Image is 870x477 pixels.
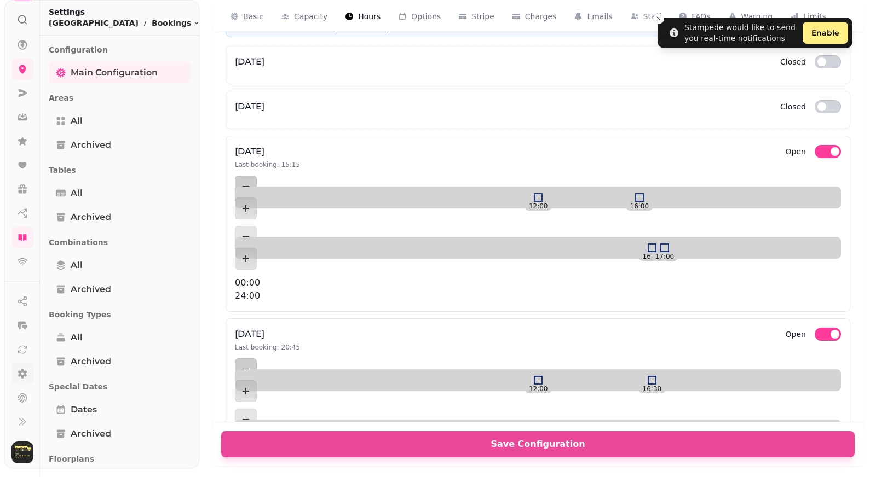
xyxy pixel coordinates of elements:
button: Bookings [152,18,200,28]
span: Main Configuration [71,66,158,79]
a: Dates [49,399,191,421]
a: All [49,182,191,204]
div: Stampede would like to send you real-time notifications [684,22,798,44]
span: All [71,331,83,344]
nav: breadcrumb [49,18,200,28]
button: Hours [336,2,389,32]
span: Dates [71,403,97,416]
button: Charges [503,2,566,32]
span: Basic [243,11,263,22]
button: Stripe [450,2,503,32]
button: Add item [235,197,257,219]
button: Add item [235,226,257,248]
button: FAQs [670,2,719,32]
span: All [71,259,83,272]
p: Last booking: 20:45 [235,343,300,352]
a: All [49,254,191,276]
span: Hours [358,11,381,22]
span: Staff [643,11,661,22]
h4: [DATE] [235,55,264,68]
button: Options [389,2,450,32]
a: All [49,110,191,132]
label: Closed [780,100,806,113]
span: Emails [587,11,612,22]
button: Add item [235,380,257,402]
button: Add item [235,358,257,380]
button: Close toast [653,13,664,24]
span: Save Configuration [234,440,842,449]
button: Capacity [272,2,336,32]
p: Booking Types [49,305,191,324]
p: 00:00 [235,276,841,289]
button: Save Configuration [221,431,855,457]
a: Archived [49,278,191,300]
label: Open [786,328,806,341]
a: Archived [49,134,191,156]
h4: [DATE] [235,145,300,158]
h4: [DATE] [235,328,300,341]
button: Add item [235,176,257,197]
button: Limits [781,2,835,32]
h2: Settings [49,7,200,18]
span: Archived [71,355,111,368]
p: [GEOGRAPHIC_DATA] [49,18,139,28]
button: User avatar [9,441,36,463]
a: Archived [49,351,191,373]
p: Last booking: 15:15 [235,160,300,169]
span: Archived [71,211,111,224]
button: Emails [565,2,621,32]
p: Combinations [49,232,191,252]
span: Options [411,11,441,22]
label: Closed [780,55,806,68]
span: Archived [71,427,111,440]
p: Tables [49,160,191,180]
span: Archived [71,138,111,152]
button: Add item [235,409,257,431]
button: Basic [221,2,272,32]
a: Archived [49,423,191,445]
p: Floorplans [49,449,191,469]
a: Main Configuration [49,62,191,84]
span: Stripe [471,11,494,22]
span: Capacity [294,11,327,22]
label: Open [786,145,806,158]
button: Staff [621,2,670,32]
p: Configuration [49,40,191,60]
span: Archived [71,283,111,296]
button: Warning [719,2,782,32]
span: All [71,114,83,127]
span: Charges [525,11,557,22]
a: All [49,327,191,348]
button: Add item [235,248,257,270]
button: Enable [803,22,848,44]
img: User avatar [11,441,33,463]
h4: [DATE] [235,100,264,113]
p: 24:00 [235,289,841,303]
p: Areas [49,88,191,108]
a: Archived [49,206,191,228]
span: All [71,187,83,200]
p: Special Dates [49,377,191,397]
